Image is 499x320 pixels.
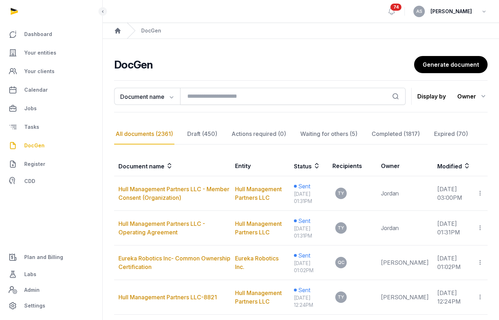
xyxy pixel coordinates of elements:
span: DocGen [24,141,45,150]
span: TY [338,226,344,230]
a: Hull Management Partners LLC [235,220,282,236]
td: [DATE] 01:02PM [433,245,473,280]
span: Sent [298,217,310,225]
span: Your clients [24,67,55,76]
a: Eureka Robotics Inc. [235,255,279,270]
a: Hull Management Partners LLC [235,289,282,305]
span: AS [416,9,422,14]
nav: Tabs [114,124,488,144]
td: [DATE] 03:00PM [433,176,473,211]
a: Labs [6,266,97,283]
a: Calendar [6,81,97,98]
span: [PERSON_NAME] [431,7,472,16]
div: Actions required (0) [230,124,287,144]
a: Hull Management Partners LLC [235,186,282,201]
nav: Breadcrumb [103,23,499,39]
span: Your entities [24,49,56,57]
span: CDD [24,177,35,186]
th: Owner [377,156,433,176]
span: Register [24,160,45,168]
a: Hull Management Partners LLC - Member Consent (Organization) [118,186,229,201]
span: Plan and Billing [24,253,63,261]
span: QC [338,260,345,265]
div: [DATE] 01:31PM [294,191,324,205]
span: Settings [24,301,45,310]
a: Register [6,156,97,173]
div: All documents (2361) [114,124,174,144]
span: 74 [391,4,402,11]
span: Jobs [24,104,37,113]
span: Calendar [24,86,48,94]
td: [PERSON_NAME] [377,280,433,315]
span: Admin [24,286,40,294]
a: Hull Management Partners LLC - Operating Agreement [118,220,205,236]
a: Your clients [6,63,97,80]
div: Owner [457,91,488,102]
td: [DATE] 01:31PM [433,211,473,245]
button: AS [413,6,425,17]
a: Admin [6,283,97,297]
div: [DATE] 12:24PM [294,294,324,309]
th: Recipients [328,156,377,176]
a: Hull Management Partners LLC-8821 [118,294,217,301]
td: Jordan [377,176,433,211]
td: Jordan [377,211,433,245]
div: [DATE] 01:02PM [294,260,324,274]
a: Dashboard [6,26,97,43]
span: Tasks [24,123,39,131]
span: Dashboard [24,30,52,39]
a: CDD [6,174,97,188]
div: Waiting for others (5) [299,124,359,144]
button: Document name [114,88,180,105]
th: Modified [433,156,488,176]
a: Eureka Robotics Inc- Common Ownership Certification [118,255,230,270]
th: Entity [231,156,290,176]
td: [DATE] 12:24PM [433,280,473,315]
div: Completed (1817) [370,124,421,144]
td: [PERSON_NAME] [377,245,433,280]
div: Expired (70) [433,124,469,144]
span: Sent [298,251,310,260]
p: Display by [417,91,446,102]
h2: DocGen [114,58,414,71]
a: DocGen [6,137,97,154]
a: Tasks [6,118,97,136]
span: TY [338,191,344,195]
div: Draft (450) [186,124,219,144]
a: Generate document [414,56,488,73]
th: Document name [114,156,231,176]
span: Sent [298,286,310,294]
div: [DATE] 01:31PM [294,225,324,239]
a: Plan and Billing [6,249,97,266]
div: DocGen [141,27,161,34]
span: TY [338,295,344,299]
a: Your entities [6,44,97,61]
a: Jobs [6,100,97,117]
span: Labs [24,270,36,279]
a: Settings [6,297,97,314]
th: Status [290,156,328,176]
span: Sent [298,182,310,191]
